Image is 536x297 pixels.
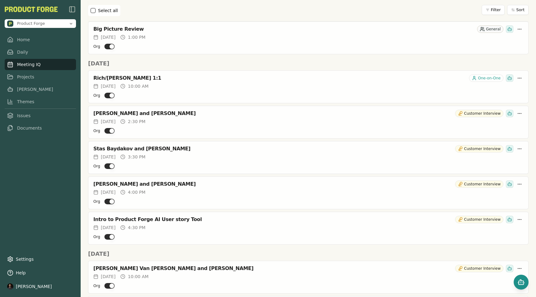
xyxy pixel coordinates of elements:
button: Open organization switcher [5,19,76,28]
a: Home [5,34,76,45]
span: [DATE] [101,273,115,280]
a: Settings [5,254,76,265]
span: Product Forge [17,21,45,26]
button: More options [516,110,523,117]
a: Big Picture ReviewGeneral[DATE]1:00 PMOrg [88,21,529,54]
span: 4:00 PM [128,189,145,195]
div: Smith has been invited [506,216,513,223]
div: One-on-One [469,74,503,82]
img: Product Forge [7,20,13,27]
img: Product Forge [5,7,58,12]
img: sidebar [69,6,76,13]
span: [DATE] [101,224,115,231]
a: Daily [5,47,76,58]
div: General [477,25,503,33]
div: Customer Interview [455,145,503,153]
a: Intro to Product Forge AI User story ToolCustomer Interview[DATE]4:30 PMOrg [88,212,529,245]
div: Intro to Product Forge AI User story Tool [93,216,453,223]
span: [DATE] [101,118,115,125]
span: 2:30 PM [128,118,145,125]
div: Stas Baydakov and [PERSON_NAME] [93,146,453,152]
div: Customer Interview [455,216,503,223]
span: [DATE] [101,189,115,195]
label: Org [93,234,100,239]
button: Filter [482,5,505,15]
label: Org [93,44,100,49]
button: More options [516,145,523,153]
a: [PERSON_NAME] Van [PERSON_NAME] and [PERSON_NAME]Customer Interview[DATE]10:00 AMOrg [88,261,529,294]
h2: [DATE] [88,250,529,258]
a: [PERSON_NAME] and [PERSON_NAME]Customer Interview[DATE]2:30 PMOrg [88,106,529,139]
div: [PERSON_NAME] and [PERSON_NAME] [93,110,453,117]
label: Org [93,93,100,98]
span: 10:00 AM [128,83,148,89]
button: More options [516,265,523,272]
button: More options [516,180,523,188]
a: Rich/[PERSON_NAME] 1:1One-on-One[DATE]10:00 AMOrg [88,70,529,103]
a: Projects [5,71,76,82]
span: 3:30 PM [128,154,145,160]
div: Customer Interview [455,180,503,188]
button: Open chat [514,275,529,290]
h2: [DATE] [88,59,529,68]
a: [PERSON_NAME] [5,84,76,95]
a: Stas Baydakov and [PERSON_NAME]Customer Interview[DATE]3:30 PMOrg [88,141,529,174]
label: Org [93,199,100,204]
div: Smith has been invited [506,180,513,188]
label: Org [93,283,100,288]
span: [DATE] [101,34,115,40]
button: Help [5,267,76,278]
button: Close Sidebar [69,6,76,13]
a: Meeting IQ [5,59,76,70]
a: Themes [5,96,76,107]
button: PF-Logo [5,7,58,12]
span: 4:30 PM [128,224,145,231]
div: Big Picture Review [93,26,475,32]
div: Customer Interview [455,265,503,272]
span: 10:00 AM [128,273,148,280]
div: Smith has been invited [506,110,513,117]
div: Smith has been invited [506,74,513,82]
button: More options [516,74,523,82]
div: Smith has been invited [506,145,513,153]
a: Issues [5,110,76,121]
span: 1:00 PM [128,34,145,40]
div: Rich/[PERSON_NAME] 1:1 [93,75,467,81]
label: Org [93,128,100,133]
img: profile [7,283,13,290]
span: [DATE] [101,83,115,89]
button: More options [516,25,523,33]
a: Documents [5,122,76,134]
div: [PERSON_NAME] and [PERSON_NAME] [93,181,453,187]
div: Smith has been invited [506,265,513,272]
button: More options [516,216,523,223]
div: Smith has been invited [506,25,513,33]
div: Customer Interview [455,110,503,117]
button: Sort [507,5,529,15]
div: [PERSON_NAME] Van [PERSON_NAME] and [PERSON_NAME] [93,265,453,272]
label: Select all [98,7,118,14]
a: [PERSON_NAME] and [PERSON_NAME]Customer Interview[DATE]4:00 PMOrg [88,176,529,209]
span: [DATE] [101,154,115,160]
label: Org [93,164,100,169]
button: [PERSON_NAME] [5,281,76,292]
